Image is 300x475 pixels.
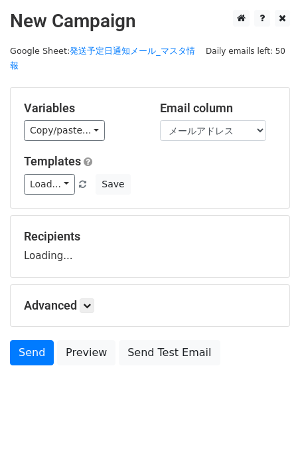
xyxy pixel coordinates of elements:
div: Loading... [24,229,276,264]
h5: Recipients [24,229,276,244]
h5: Email column [160,101,276,116]
a: Load... [24,174,75,195]
span: Daily emails left: 50 [201,44,290,58]
a: Daily emails left: 50 [201,46,290,56]
a: Send [10,340,54,365]
a: Preview [57,340,115,365]
h5: Advanced [24,298,276,313]
a: 発送予定日通知メール_マスタ情報 [10,46,195,71]
h2: New Campaign [10,10,290,33]
a: Templates [24,154,81,168]
a: Send Test Email [119,340,220,365]
h5: Variables [24,101,140,116]
small: Google Sheet: [10,46,195,71]
a: Copy/paste... [24,120,105,141]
